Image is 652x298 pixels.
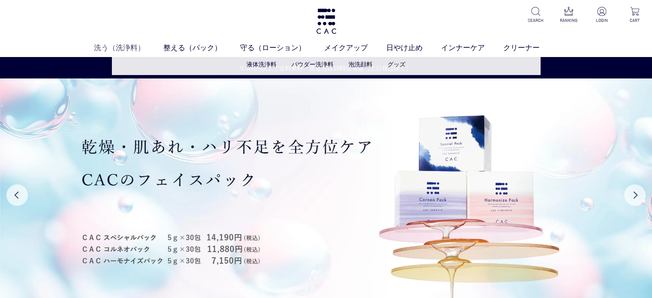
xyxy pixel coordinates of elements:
[6,184,28,206] button: Previous
[246,61,276,68] a: 液体洗浄料
[503,42,558,54] a: クリーナー
[624,17,645,24] p: CART
[240,42,324,54] a: 守る（ローション）
[525,7,546,24] a: SEARCH
[388,61,406,68] a: グッズ
[94,42,163,54] a: 洗う（洗浄料）
[163,42,240,54] a: 整える（パック）
[558,7,579,24] a: RANKING
[591,7,612,24] a: LOGIN
[624,7,645,24] a: CART
[291,61,334,68] a: パウダー洗浄料
[315,9,337,34] img: logo
[525,17,546,24] p: SEARCH
[591,17,612,24] p: LOGIN
[624,184,646,206] button: Next
[0,64,652,73] a: 5,500円以上で送料無料・最短当日16時迄発送（土日祝は除く）
[349,61,373,68] a: 泡洗顔料
[386,42,441,54] a: 日やけ止め
[558,17,579,24] p: RANKING
[441,42,503,54] a: インナーケア
[324,42,386,54] a: メイクアップ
